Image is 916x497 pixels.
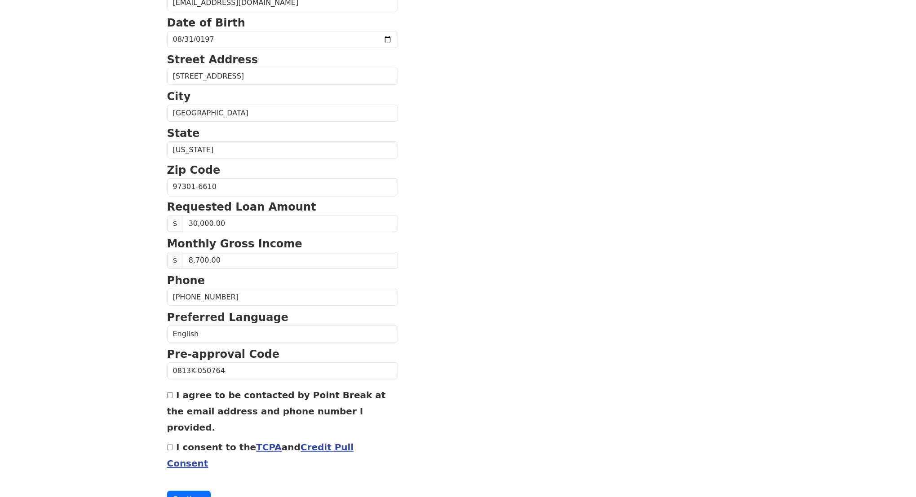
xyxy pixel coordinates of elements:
[167,311,288,324] strong: Preferred Language
[167,17,245,29] strong: Date of Birth
[167,201,316,213] strong: Requested Loan Amount
[167,252,183,269] span: $
[167,53,258,66] strong: Street Address
[167,289,398,306] input: (___) ___-____
[167,348,280,361] strong: Pre-approval Code
[167,274,205,287] strong: Phone
[167,390,386,433] label: I agree to be contacted by Point Break at the email address and phone number I provided.
[183,215,398,232] input: Requested Loan Amount
[167,178,398,195] input: Zip Code
[167,127,200,140] strong: State
[167,215,183,232] span: $
[183,252,398,269] input: Monthly Gross Income
[167,362,398,379] input: Pre-approval Code
[167,68,398,85] input: Street Address
[167,105,398,122] input: City
[167,164,221,176] strong: Zip Code
[167,442,354,469] label: I consent to the and
[256,442,282,453] a: TCPA
[167,236,398,252] p: Monthly Gross Income
[167,90,191,103] strong: City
